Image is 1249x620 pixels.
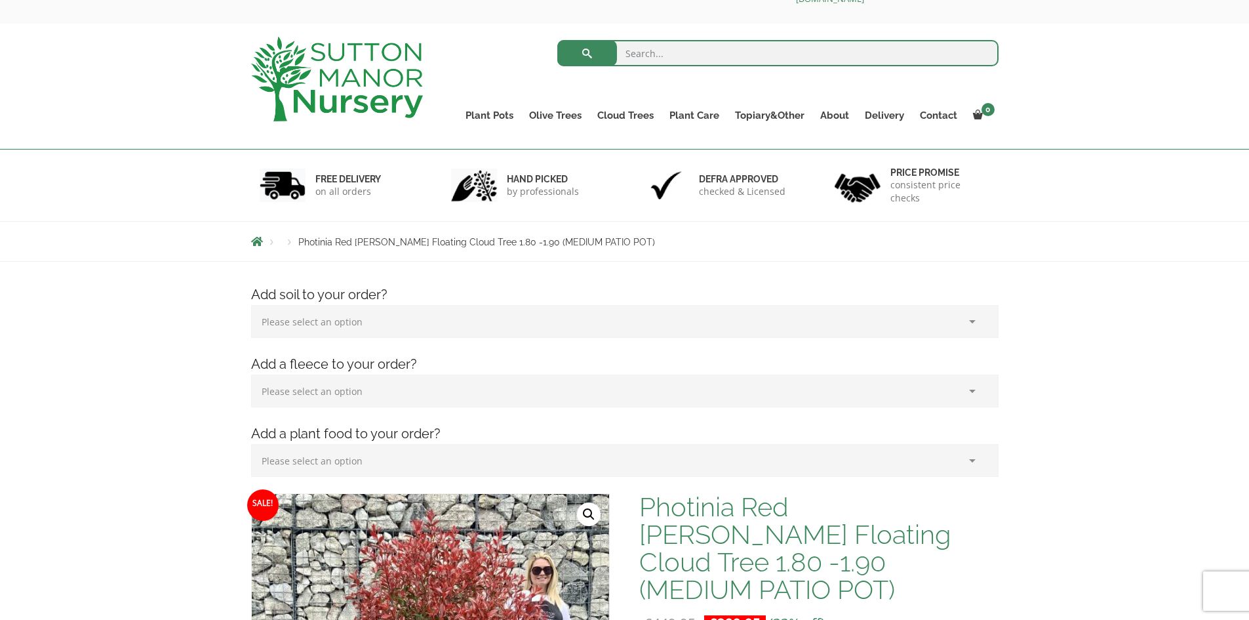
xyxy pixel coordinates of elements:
h6: hand picked [507,173,579,185]
img: logo [251,37,423,121]
a: About [812,106,857,125]
a: Plant Pots [458,106,521,125]
span: Sale! [247,489,279,521]
a: Delivery [857,106,912,125]
p: checked & Licensed [699,185,785,198]
p: by professionals [507,185,579,198]
h6: Defra approved [699,173,785,185]
h4: Add a fleece to your order? [241,354,1008,375]
a: Contact [912,106,965,125]
img: 4.jpg [835,165,881,205]
img: 3.jpg [643,169,689,202]
span: Photinia Red [PERSON_NAME] Floating Cloud Tree 1.80 -1.90 (MEDIUM PATIO POT) [298,237,655,247]
span: 0 [981,103,995,116]
h6: FREE DELIVERY [315,173,381,185]
a: Cloud Trees [589,106,662,125]
h4: Add soil to your order? [241,285,1008,305]
nav: Breadcrumbs [251,236,999,247]
input: Search... [557,40,999,66]
a: Olive Trees [521,106,589,125]
img: 1.jpg [260,169,306,202]
a: View full-screen image gallery [577,503,601,526]
a: Plant Care [662,106,727,125]
a: 0 [965,106,999,125]
h1: Photinia Red [PERSON_NAME] Floating Cloud Tree 1.80 -1.90 (MEDIUM PATIO POT) [639,493,998,604]
h6: Price promise [890,167,990,178]
p: consistent price checks [890,178,990,205]
img: 2.jpg [451,169,497,202]
p: on all orders [315,185,381,198]
a: Topiary&Other [727,106,812,125]
h4: Add a plant food to your order? [241,424,1008,444]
